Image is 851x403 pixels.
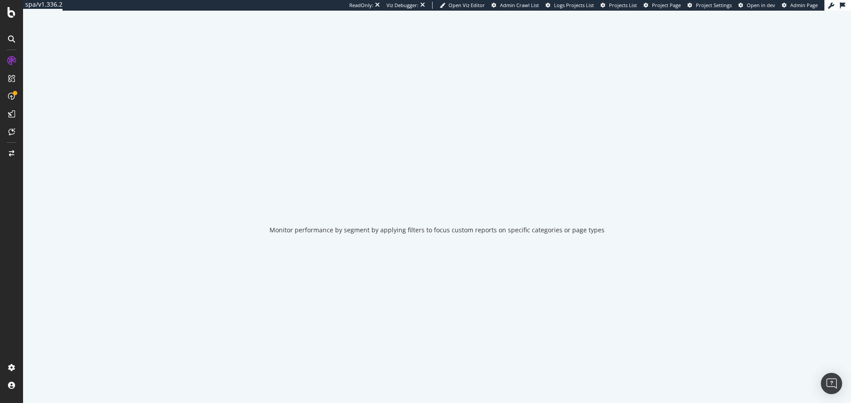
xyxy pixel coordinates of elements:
a: Projects List [601,2,637,9]
a: Project Settings [687,2,732,9]
div: Monitor performance by segment by applying filters to focus custom reports on specific categories... [269,226,605,235]
span: Open in dev [747,2,775,8]
span: Admin Crawl List [500,2,539,8]
div: ReadOnly: [349,2,373,9]
span: Logs Projects List [554,2,594,8]
a: Admin Crawl List [492,2,539,9]
span: Project Page [652,2,681,8]
a: Logs Projects List [546,2,594,9]
span: Admin Page [790,2,818,8]
div: animation [405,180,469,211]
div: Open Intercom Messenger [821,373,842,394]
span: Project Settings [696,2,732,8]
div: Viz Debugger: [386,2,418,9]
a: Admin Page [782,2,818,9]
a: Project Page [644,2,681,9]
span: Open Viz Editor [449,2,485,8]
a: Open in dev [738,2,775,9]
a: Open Viz Editor [440,2,485,9]
span: Projects List [609,2,637,8]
